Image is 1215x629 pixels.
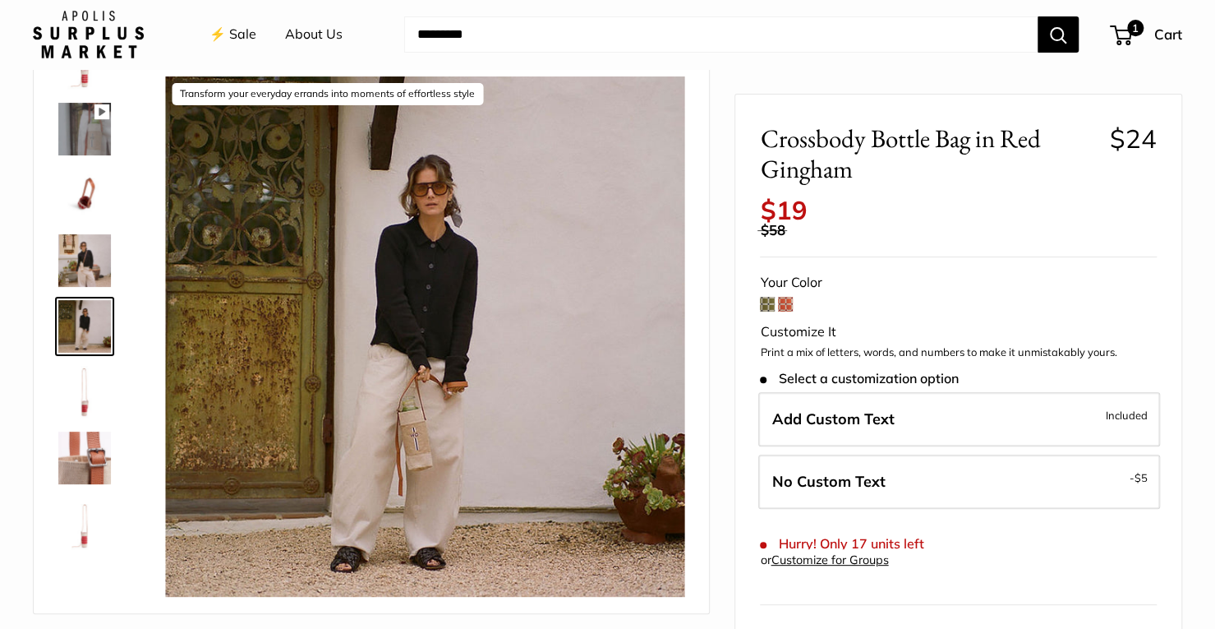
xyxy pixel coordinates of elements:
span: Included [1106,405,1148,425]
a: Crossbody Bottle Bag in Red Gingham [55,165,114,224]
a: About Us [285,22,343,47]
span: Select a customization option [760,371,958,386]
span: $58 [760,221,785,238]
a: Crossbody Bottle Bag in Red Gingham [55,428,114,488]
img: Crossbody Bottle Bag in Red Gingham [58,366,111,419]
img: description_Effortless Style [58,234,111,287]
a: Crossbody Bottle Bag in Red Gingham [55,494,114,553]
span: Add Custom Text [771,409,894,428]
img: description_Transform your everyday errands into moments of effortless style [58,300,111,353]
div: or [760,549,888,571]
span: 1 [1127,20,1144,36]
a: ⚡️ Sale [209,22,256,47]
input: Search... [404,16,1038,53]
img: description_Transform your everyday errands into moments of effortless style [165,76,684,596]
img: Crossbody Bottle Bag in Red Gingham [58,432,111,484]
label: Add Custom Text [758,392,1160,446]
span: $19 [760,194,807,226]
a: 1 Cart [1111,21,1182,48]
a: description_Effortless Style [55,231,114,290]
span: No Custom Text [771,472,885,491]
img: description_Even available for group gifting and events [58,103,111,155]
span: Hurry! Only 17 units left [760,536,923,552]
div: Customize It [760,320,1157,345]
button: Search [1038,16,1079,53]
div: Transform your everyday errands into moments of effortless style [172,83,483,105]
span: $24 [1110,123,1157,155]
p: Print a mix of letters, words, and numbers to make it unmistakably yours. [760,345,1157,361]
a: Customize for Groups [771,553,888,567]
a: description_Transform your everyday errands into moments of effortless style [55,297,114,356]
img: Crossbody Bottle Bag in Red Gingham [58,497,111,550]
a: description_Even available for group gifting and events [55,99,114,159]
span: Crossbody Bottle Bag in Red Gingham [760,123,1097,184]
img: Apolis: Surplus Market [33,11,144,58]
img: Crossbody Bottle Bag in Red Gingham [58,169,111,221]
span: - [1130,468,1148,488]
label: Leave Blank [758,455,1160,509]
span: $5 [1134,471,1148,484]
span: Cart [1154,25,1182,43]
div: Your Color [760,271,1157,295]
a: Crossbody Bottle Bag in Red Gingham [55,363,114,422]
